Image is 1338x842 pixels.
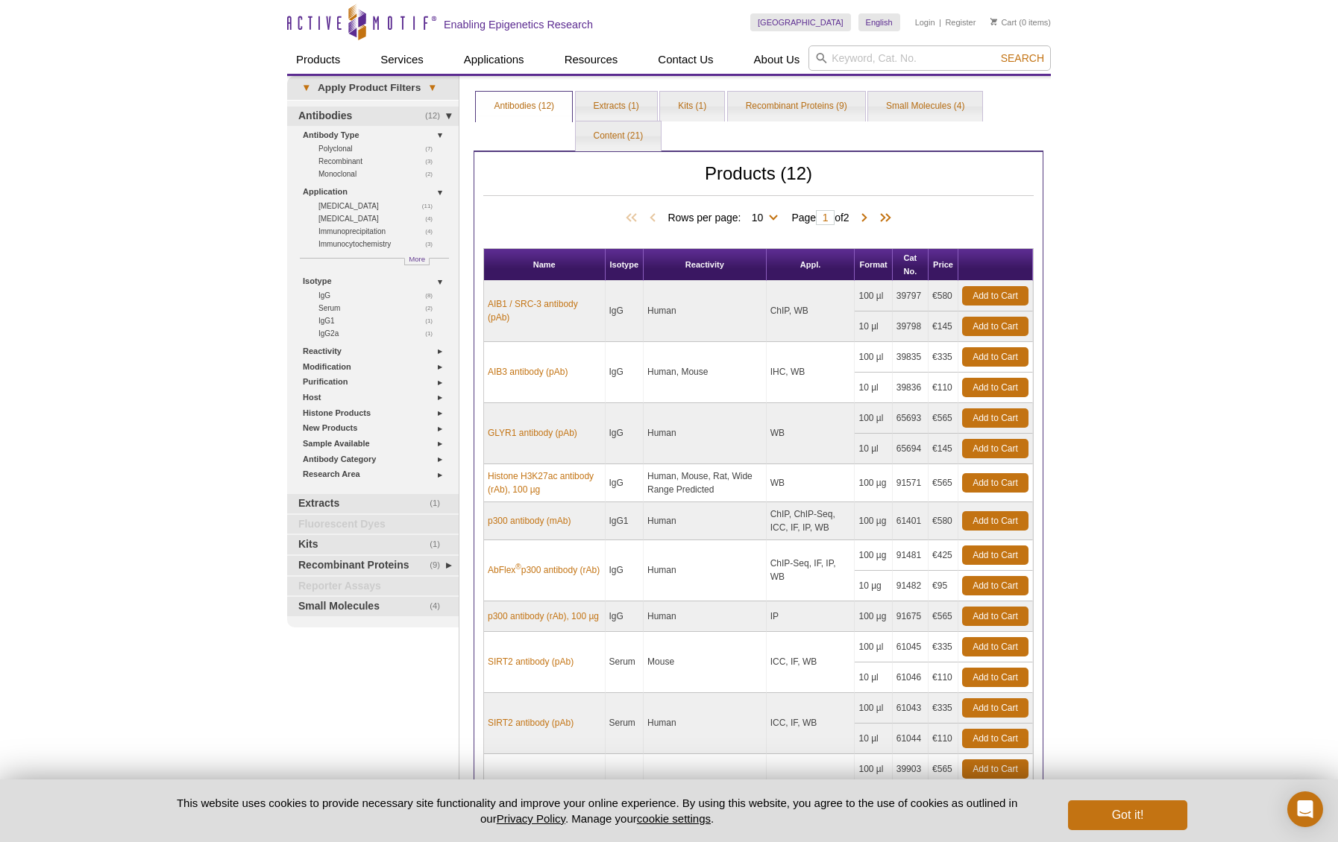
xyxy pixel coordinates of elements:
a: Content (21) [576,121,662,151]
a: (4)Small Molecules [287,597,459,616]
a: Extracts (1) [576,92,657,121]
input: Keyword, Cat. No. [808,45,1051,71]
a: (9)Recombinant Proteins [287,556,459,575]
td: IgG1 [606,502,644,540]
td: 61045 [893,632,929,662]
td: Human [644,502,767,540]
a: Products [287,45,349,74]
td: 100 µg [855,540,892,571]
td: IP [767,601,855,632]
th: Price [929,249,958,281]
td: Serum [606,632,644,693]
a: (4)Immunoprecipitation [318,225,441,238]
a: (1)Extracts [287,494,459,513]
span: (11) [422,200,441,212]
td: €145 [929,311,958,342]
a: Purification [303,374,450,390]
sup: ® [515,563,521,571]
span: (2) [425,168,441,180]
button: cookie settings [637,812,711,825]
td: 39835 [893,342,929,373]
td: IP, WB [767,754,855,815]
a: Reporter Assays [287,577,459,596]
td: 100 µg [855,601,892,632]
td: 91675 [893,601,929,632]
td: €565 [929,403,958,434]
span: Rows per page: [668,209,784,224]
td: €110 [929,373,958,403]
a: Sample Available [303,436,450,452]
a: Resources [556,45,627,74]
a: p300 antibody (rAb), 100 µg [488,610,599,623]
td: IgG [606,540,644,601]
td: Human, Mouse, Rat, Wide Range Predicted [644,464,767,502]
th: Appl. [767,249,855,281]
span: 2 [844,212,849,224]
th: Format [855,249,892,281]
th: Reactivity [644,249,767,281]
span: (1) [430,535,448,554]
td: 61043 [893,693,929,724]
a: (4)[MEDICAL_DATA] [318,212,441,225]
td: €95 [929,571,958,601]
a: Contact Us [649,45,722,74]
div: Open Intercom Messenger [1287,791,1323,827]
td: Human [644,281,767,342]
td: 39797 [893,281,929,311]
a: Add to Cart [962,286,1028,306]
td: Human [644,754,767,815]
td: WB [767,464,855,502]
a: (12)Antibodies [287,107,459,126]
td: IgG [606,464,644,502]
td: €110 [929,662,958,693]
td: 91571 [893,464,929,502]
a: ▾Apply Product Filters▾ [287,76,459,100]
a: Add to Cart [962,317,1028,336]
td: IgG [606,342,644,403]
span: (3) [425,155,441,168]
a: Add to Cart [962,511,1028,531]
span: Search [1001,52,1044,64]
a: (1)IgG2a [318,327,441,340]
a: Antibody Category [303,452,450,467]
a: Add to Cart [962,378,1028,397]
a: Add to Cart [962,637,1028,656]
th: Cat No. [893,249,929,281]
a: AbFlex®p300 antibody (rAb) [488,563,600,577]
a: New Products [303,420,450,436]
td: 100 µl [855,281,892,311]
span: (9) [430,556,448,575]
a: Applications [455,45,533,74]
td: 61401 [893,502,929,540]
a: Add to Cart [962,576,1028,595]
td: Human, Mouse [644,342,767,403]
td: 39798 [893,311,929,342]
td: ChIP, ChIP-Seq, ICC, IF, IP, WB [767,502,855,540]
a: Add to Cart [962,439,1028,458]
td: 61044 [893,724,929,754]
a: Histone H3K27ac antibody (rAb), 100 µg [488,469,601,496]
a: Register [945,17,976,28]
td: 10 µl [855,662,892,693]
a: Fluorescent Dyes [287,515,459,534]
td: 61046 [893,662,929,693]
td: ICC, IF, WB [767,632,855,693]
a: (1)IgG1 [318,314,441,327]
a: AIB1 / SRC-3 antibody (pAb) [488,297,601,324]
span: (4) [425,212,441,225]
td: IgG [606,403,644,464]
a: Modification [303,359,450,375]
a: (7)Polyclonal [318,142,441,155]
a: Add to Cart [962,698,1028,718]
a: Histone Products [303,405,450,421]
a: GLYR1 antibody (pAb) [488,426,577,440]
td: €565 [929,754,958,785]
li: (0 items) [990,13,1051,31]
td: €565 [929,601,958,632]
a: Add to Cart [962,347,1028,367]
td: 39903 [893,754,929,785]
td: 65693 [893,403,929,434]
td: 100 µl [855,342,892,373]
a: Add to Cart [962,545,1028,565]
span: Page of [784,210,856,225]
